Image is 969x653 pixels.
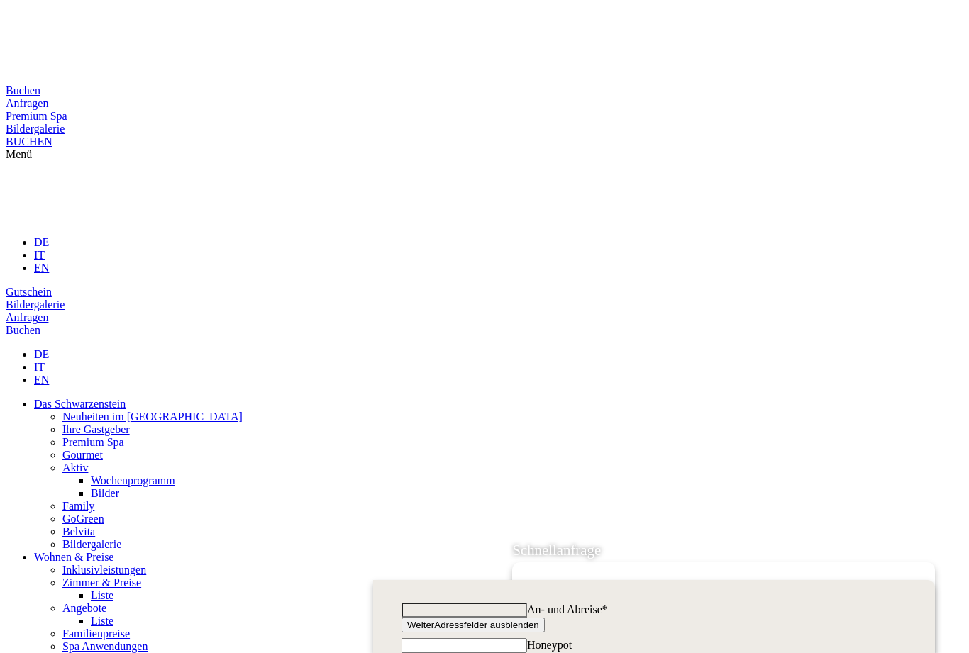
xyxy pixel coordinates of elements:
[62,462,88,474] a: Aktiv
[62,449,103,461] a: Gourmet
[62,423,130,435] a: Ihre Gastgeber
[512,542,601,558] span: Schnellanfrage
[6,135,52,147] a: BUCHEN
[62,627,130,640] a: Familienpreise
[91,474,175,486] a: Wochenprogramm
[91,487,119,499] a: Bilder
[62,640,148,652] a: Spa Anwendungen
[62,513,104,525] a: GoGreen
[527,639,572,651] label: Honeypot
[91,615,113,627] a: Liste
[407,620,434,630] span: Weiter
[434,620,538,630] span: Adressfelder ausblenden
[6,311,48,323] a: Anfragen
[34,551,113,563] a: Wohnen & Preise
[62,525,95,537] a: Belvita
[6,298,65,311] a: Bildergalerie
[402,618,545,632] button: WeiterAdressfelder ausblenden
[34,236,49,248] a: DE
[62,538,121,550] a: Bildergalerie
[6,84,40,96] a: Buchen
[62,436,124,448] a: Premium Spa
[6,123,65,135] a: Bildergalerie
[62,411,243,423] a: Neuheiten im [GEOGRAPHIC_DATA]
[62,564,146,576] a: Inklusivleistungen
[91,589,113,601] a: Liste
[6,148,32,160] span: Menü
[6,110,67,122] a: Premium Spa
[34,361,45,373] a: IT
[34,398,126,410] a: Das Schwarzenstein
[527,603,608,615] span: An- und Abreise*
[34,249,45,261] a: IT
[34,348,49,360] a: DE
[34,262,49,274] a: EN
[62,576,141,588] a: Zimmer & Preise
[62,602,106,614] a: Angebote
[34,374,49,386] a: EN
[6,97,48,109] a: Anfragen
[6,286,52,298] a: Gutschein
[6,324,40,336] a: Buchen
[62,500,94,512] a: Family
